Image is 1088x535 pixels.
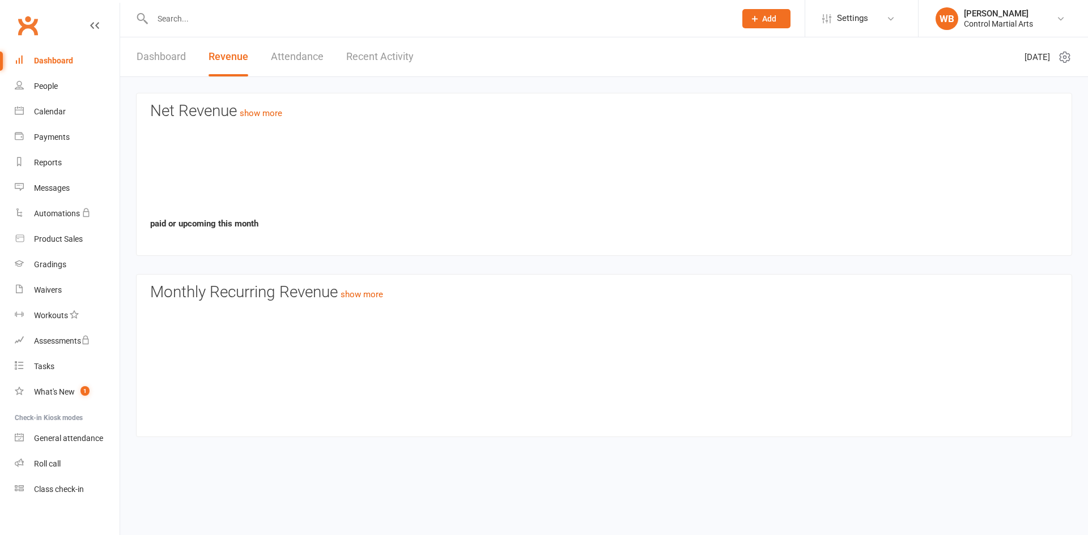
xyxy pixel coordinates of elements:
div: Dashboard [34,56,73,65]
div: People [34,82,58,91]
a: Dashboard [137,37,186,76]
div: Roll call [34,459,61,468]
a: Clubworx [14,11,42,40]
a: Class kiosk mode [15,477,120,502]
a: What's New1 [15,379,120,405]
div: General attendance [34,434,103,443]
div: WB [936,7,958,30]
a: Assessments [15,328,120,354]
a: Attendance [271,37,324,76]
input: Search... [149,11,728,27]
a: General attendance kiosk mode [15,426,120,451]
div: [PERSON_NAME] [964,8,1033,19]
a: show more [341,289,383,299]
a: Automations [15,201,120,226]
div: Assessments [34,336,90,345]
div: Control Martial Arts [964,19,1033,29]
a: Reports [15,150,120,176]
a: Payments [15,125,120,150]
a: Revenue [209,37,248,76]
div: Payments [34,132,70,142]
div: Waivers [34,285,62,294]
div: Messages [34,183,70,192]
a: People [15,74,120,99]
a: Workouts [15,303,120,328]
strong: paid or upcoming this month [150,219,258,229]
span: [DATE] [1025,50,1050,64]
button: Add [742,9,790,28]
div: Gradings [34,260,66,269]
div: Tasks [34,362,54,371]
a: Messages [15,176,120,201]
div: Product Sales [34,234,83,243]
span: 1 [80,386,90,396]
a: Waivers [15,277,120,303]
a: Dashboard [15,48,120,74]
div: Reports [34,158,62,167]
a: Calendar [15,99,120,125]
div: Workouts [34,311,68,320]
div: Class check-in [34,485,84,494]
a: Tasks [15,354,120,379]
div: What's New [34,387,75,396]
div: Calendar [34,107,66,116]
a: Gradings [15,252,120,277]
span: Settings [837,6,868,31]
a: Product Sales [15,226,120,252]
h3: Net Revenue [150,102,1058,120]
h3: Monthly Recurring Revenue [150,284,1058,301]
div: Automations [34,209,80,218]
span: Add [762,14,776,23]
a: Recent Activity [346,37,414,76]
a: show more [240,108,282,118]
a: Roll call [15,451,120,477]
